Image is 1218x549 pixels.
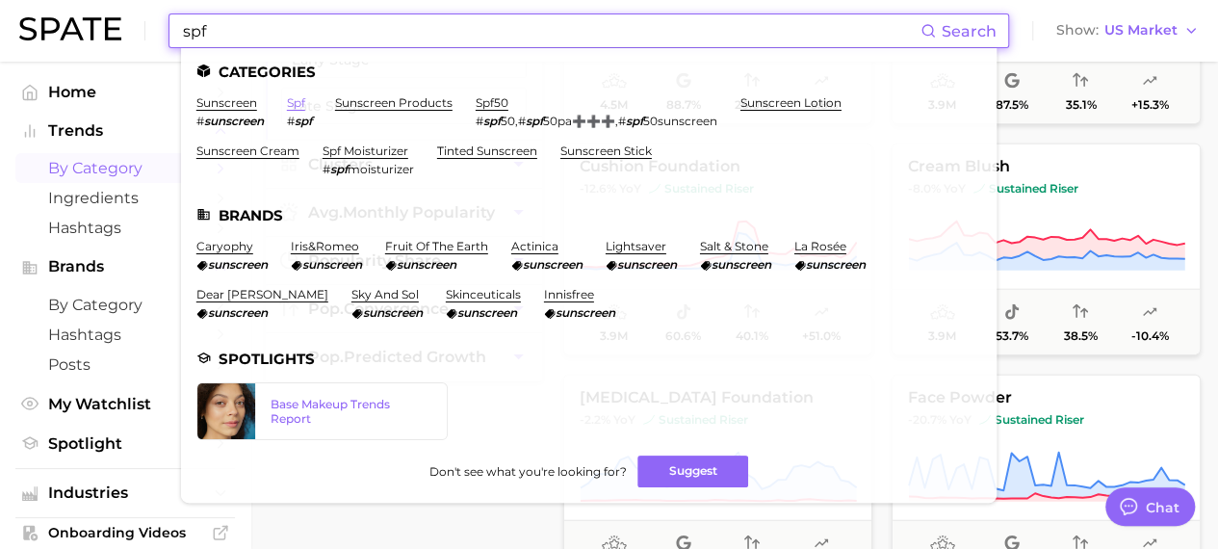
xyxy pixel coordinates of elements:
button: Brands [15,252,235,281]
li: Spotlights [196,351,981,367]
span: Don't see what you're looking for? [428,464,626,479]
span: Hashtags [48,326,202,344]
span: Posts [48,355,202,374]
a: Ingredients [15,183,235,213]
span: # [476,114,483,128]
a: sunscreen [196,95,257,110]
em: spf [626,114,643,128]
a: dear [PERSON_NAME] [196,287,328,301]
a: Base Makeup Trends Report [196,382,448,440]
span: # [196,114,204,128]
em: spf [295,114,312,128]
li: Brands [196,207,981,223]
span: Spotlight [48,434,202,453]
a: sunscreen products [335,95,453,110]
span: popularity predicted growth: Very Unlikely [1142,301,1157,325]
a: sky and sol [351,287,419,301]
a: la rosée [794,239,846,253]
a: sunscreen stick [560,144,652,158]
span: Search [942,22,997,40]
a: spf [287,95,305,110]
span: Show [1056,25,1099,36]
button: Trends [15,117,235,145]
a: Onboarding Videos [15,518,235,547]
span: by Category [48,296,202,314]
span: popularity convergence: Low Convergence [1073,301,1088,325]
em: sunscreen [806,257,866,272]
em: sunscreen [556,305,615,320]
em: spf [330,162,348,176]
li: Categories [196,64,981,80]
span: face powder [893,389,1200,406]
span: +15.3% [1131,98,1169,112]
button: Industries [15,479,235,508]
a: salt & stone [700,239,768,253]
span: 35.1% [1065,98,1096,112]
a: tinted sunscreen [437,144,537,158]
img: SPATE [19,17,121,40]
em: sunscreen [617,257,677,272]
em: spf [526,114,543,128]
span: Ingredients [48,189,202,207]
em: sunscreen [523,257,583,272]
span: sustained riser [973,181,1078,196]
a: actinica [511,239,558,253]
button: ShowUS Market [1051,18,1204,43]
a: iris&romeo [291,239,359,253]
em: sunscreen [204,114,264,128]
span: Industries [48,484,202,502]
span: Trends [48,122,202,140]
span: Onboarding Videos [48,524,202,541]
a: Posts [15,350,235,379]
a: Hashtags [15,213,235,243]
span: 50 [501,114,515,128]
a: My Watchlist [15,389,235,419]
span: Brands [48,258,202,275]
button: cream blush-8.0% YoYsustained risersustained riser3.9m53.7%38.5%-10.4% [892,144,1201,355]
a: skinceuticals [446,287,521,301]
span: Home [48,83,202,101]
span: 50pa➕➕➕ [543,114,615,128]
span: # [323,162,330,176]
span: sustained riser [979,412,1084,428]
span: cream blush [893,158,1200,175]
span: US Market [1104,25,1178,36]
em: sunscreen [208,305,268,320]
a: by Category [15,153,235,183]
span: by Category [48,159,202,177]
span: 50sunscreen [643,114,717,128]
a: Hashtags [15,320,235,350]
span: # [618,114,626,128]
em: sunscreen [363,305,423,320]
span: popularity convergence: Low Convergence [1073,70,1088,93]
em: sunscreen [208,257,268,272]
a: spf50 [476,95,508,110]
span: -10.4% [1131,329,1169,343]
span: # [287,114,295,128]
em: sunscreen [302,257,362,272]
span: popularity predicted growth: Likely [1142,70,1157,93]
span: My Watchlist [48,395,202,413]
a: by Category [15,290,235,320]
input: Search here for a brand, industry, or ingredient [181,14,920,47]
span: Hashtags [48,219,202,237]
a: innisfree [544,287,594,301]
a: caryophy [196,239,253,253]
button: Suggest [637,456,748,487]
span: popularity share: TikTok [1004,301,1020,325]
span: 38.5% [1064,329,1098,343]
a: sunscreen cream [196,144,299,158]
a: fruit of the earth [385,239,488,253]
a: spf moisturizer [323,144,408,158]
div: Base Makeup Trends Report [271,397,431,426]
span: popularity share: Google [1004,70,1020,93]
div: , , [476,114,717,128]
em: spf [483,114,501,128]
em: sunscreen [457,305,517,320]
em: sunscreen [712,257,771,272]
a: Home [15,77,235,107]
span: 87.5% [996,98,1028,112]
em: sunscreen [397,257,456,272]
a: lightsaver [606,239,666,253]
span: moisturizer [348,162,414,176]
